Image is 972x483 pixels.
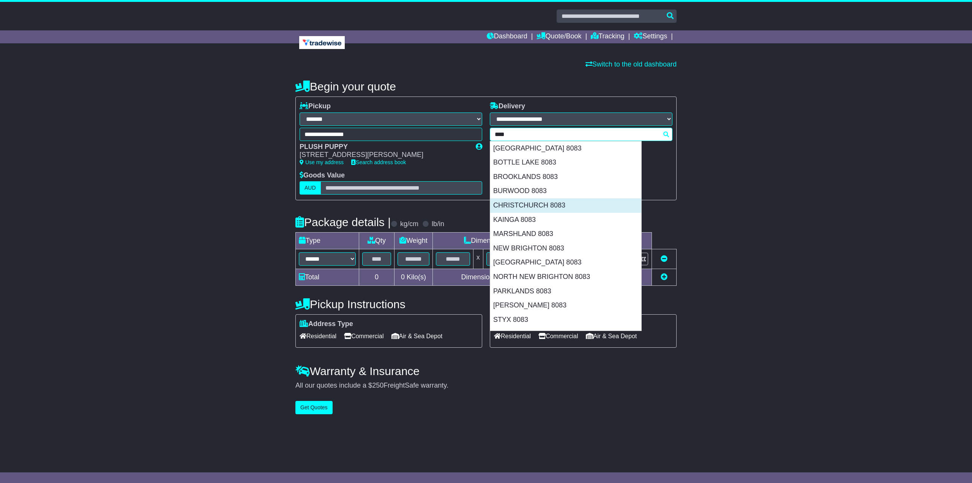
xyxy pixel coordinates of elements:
[490,102,525,111] label: Delivery
[400,220,418,228] label: kg/cm
[351,159,406,165] a: Search address book
[536,30,581,43] a: Quote/Book
[295,80,677,93] h4: Begin your quote
[295,382,677,390] div: All our quotes include a $ FreightSafe warranty.
[490,270,641,284] div: NORTH NEW BRIGHTON 8083
[490,141,641,156] div: [GEOGRAPHIC_DATA] 8083
[300,102,331,111] label: Pickup
[538,330,578,342] span: Commercial
[494,330,531,342] span: Residential
[586,330,637,342] span: Air & Sea Depot
[490,313,641,327] div: STYX 8083
[490,170,641,184] div: BROOKLANDS 8083
[300,159,344,165] a: Use my address
[300,143,468,151] div: PLUSH PUPPY
[490,213,641,227] div: KAINGA 8083
[372,382,383,389] span: 250
[295,365,677,377] h4: Warranty & Insurance
[359,233,394,249] td: Qty
[490,227,641,241] div: MARSHLAND 8083
[295,401,333,414] button: Get Quotes
[490,241,641,256] div: NEW BRIGHTON 8083
[394,233,433,249] td: Weight
[391,330,443,342] span: Air & Sea Depot
[490,298,641,313] div: [PERSON_NAME] 8083
[490,284,641,299] div: PARKLANDS 8083
[300,171,345,180] label: Goods Value
[490,184,641,198] div: BURWOOD 8083
[585,60,677,68] a: Switch to the old dashboard
[661,255,667,263] a: Remove this item
[300,320,353,328] label: Address Type
[490,155,641,170] div: BOTTLE LAKE 8083
[401,273,405,281] span: 0
[432,269,574,286] td: Dimensions in Centimetre(s)
[295,216,391,228] h4: Package details |
[296,269,359,286] td: Total
[344,330,383,342] span: Commercial
[591,30,624,43] a: Tracking
[296,233,359,249] td: Type
[490,327,641,341] div: [GEOGRAPHIC_DATA] 8083
[432,220,444,228] label: lb/in
[295,298,482,310] h4: Pickup Instructions
[490,128,672,141] typeahead: Please provide city
[394,269,433,286] td: Kilo(s)
[661,273,667,281] a: Add new item
[432,233,574,249] td: Dimensions (L x W x H)
[300,151,468,159] div: [STREET_ADDRESS][PERSON_NAME]
[634,30,667,43] a: Settings
[359,269,394,286] td: 0
[490,255,641,270] div: [GEOGRAPHIC_DATA] 8083
[473,249,483,269] td: x
[487,30,527,43] a: Dashboard
[300,181,321,195] label: AUD
[300,330,336,342] span: Residential
[490,198,641,213] div: CHRISTCHURCH 8083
